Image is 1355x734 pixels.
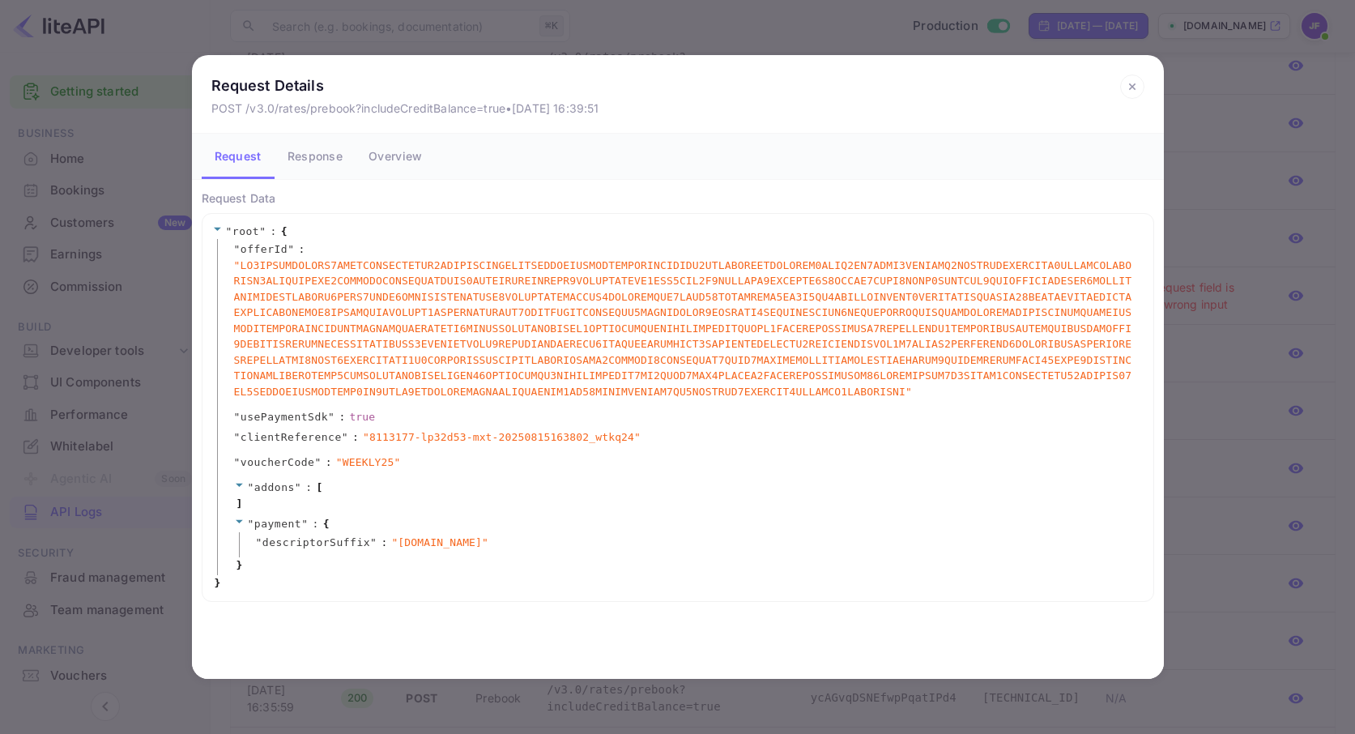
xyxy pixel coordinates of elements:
p: Request Details [211,75,599,96]
span: " 8113177-lp32d53-mxt-20250815163802_wtkq24 " [363,429,641,446]
span: " [234,431,241,443]
span: " [248,481,254,493]
span: payment [254,518,301,530]
span: " [248,518,254,530]
span: " [226,225,232,237]
span: " [288,243,294,255]
span: } [212,575,221,591]
span: " [234,411,241,423]
span: " [234,243,241,255]
span: clientReference [241,429,342,446]
button: Request [202,134,275,179]
span: : [298,241,305,258]
span: " [256,536,262,548]
span: { [281,224,288,240]
span: : [305,480,312,496]
span: " LO3IPSUMDOLORS7AMETCONSECTETUR2ADIPISCINGELITSEDDOEIUSMODTEMPORINCIDIDU2UTLABOREETDOLOREM0ALIQ2... [234,258,1135,400]
span: " [342,431,348,443]
span: : [381,535,387,551]
span: : [339,409,345,425]
span: } [234,557,243,574]
span: " [328,411,334,423]
span: { [323,516,330,532]
span: voucherCode [241,454,315,471]
span: usePaymentSdk [241,409,328,425]
span: " [301,518,308,530]
span: ] [234,496,243,512]
button: Overview [356,134,435,179]
p: Request Data [202,190,1154,207]
span: " [234,456,241,468]
span: [ [316,480,322,496]
span: " [DOMAIN_NAME] " [391,535,488,551]
span: : [312,516,318,532]
span: " [295,481,301,493]
span: : [326,454,332,471]
button: Response [275,134,356,179]
span: addons [254,481,295,493]
span: root [232,225,259,237]
span: " [370,536,377,548]
span: " [314,456,321,468]
span: descriptorSuffix [262,535,370,551]
span: : [352,429,359,446]
p: POST /v3.0/rates/prebook?includeCreditBalance=true • [DATE] 16:39:51 [211,100,599,117]
span: : [270,224,276,240]
span: " [259,225,266,237]
div: true [349,409,375,425]
span: offerId [241,241,288,258]
span: " WEEKLY25 " [336,454,401,471]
